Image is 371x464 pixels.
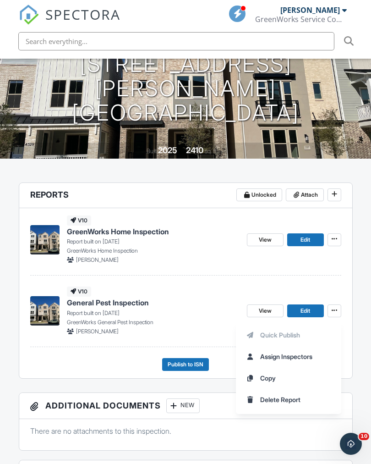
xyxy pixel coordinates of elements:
[205,148,218,155] span: sq. ft.
[147,148,157,155] span: Built
[340,433,362,455] iframe: Intercom live chat
[280,6,340,15] div: [PERSON_NAME]
[15,52,356,125] h1: [STREET_ADDRESS][PERSON_NAME] [GEOGRAPHIC_DATA]
[359,433,369,440] span: 10
[158,145,177,155] div: 2025
[30,426,341,436] p: There are no attachments to this inspection.
[45,5,120,24] span: SPECTORA
[18,32,334,50] input: Search everything...
[166,398,200,413] div: New
[255,15,347,24] div: GreenWorks Service Company
[19,393,352,419] h3: Additional Documents
[19,5,39,25] img: The Best Home Inspection Software - Spectora
[19,12,120,32] a: SPECTORA
[186,145,203,155] div: 2410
